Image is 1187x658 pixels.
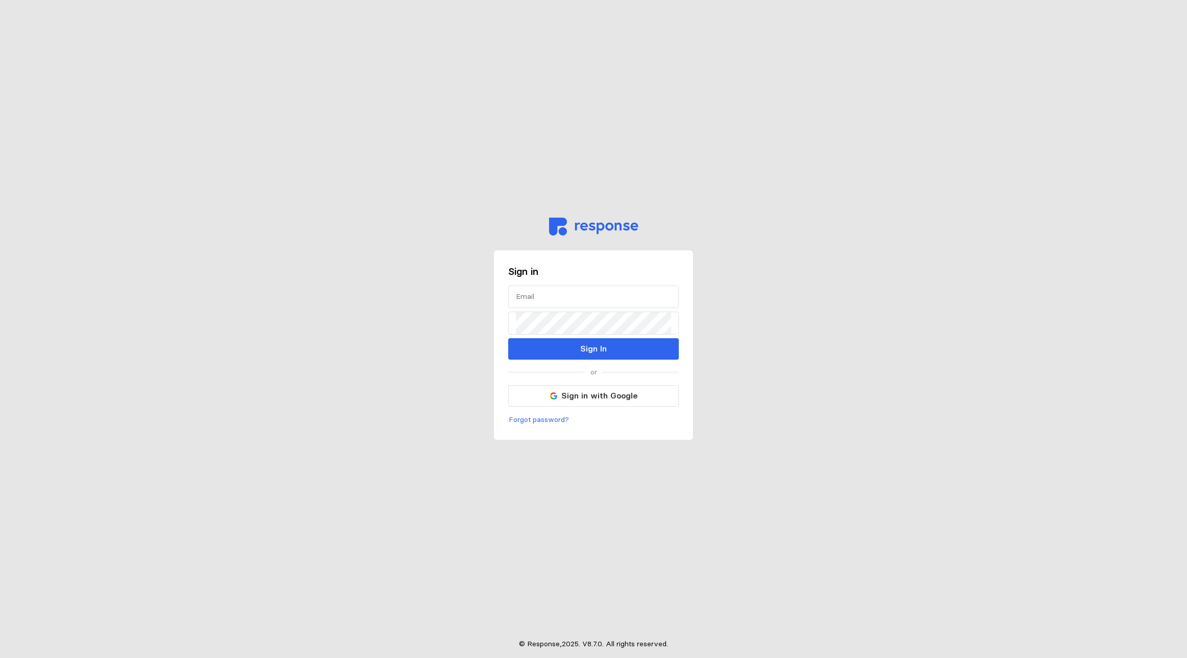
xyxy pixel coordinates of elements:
[516,286,671,308] input: Email
[509,414,569,426] p: Forgot password?
[508,265,679,278] h3: Sign in
[580,342,607,355] p: Sign In
[508,338,679,360] button: Sign In
[561,389,637,402] p: Sign in with Google
[508,414,569,426] button: Forgot password?
[549,218,638,236] img: svg%3e
[590,367,597,378] p: or
[550,392,557,400] img: svg%3e
[519,639,668,650] p: © Response, 2025 . V 8.7.0 . All rights reserved.
[508,385,679,407] button: Sign in with Google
